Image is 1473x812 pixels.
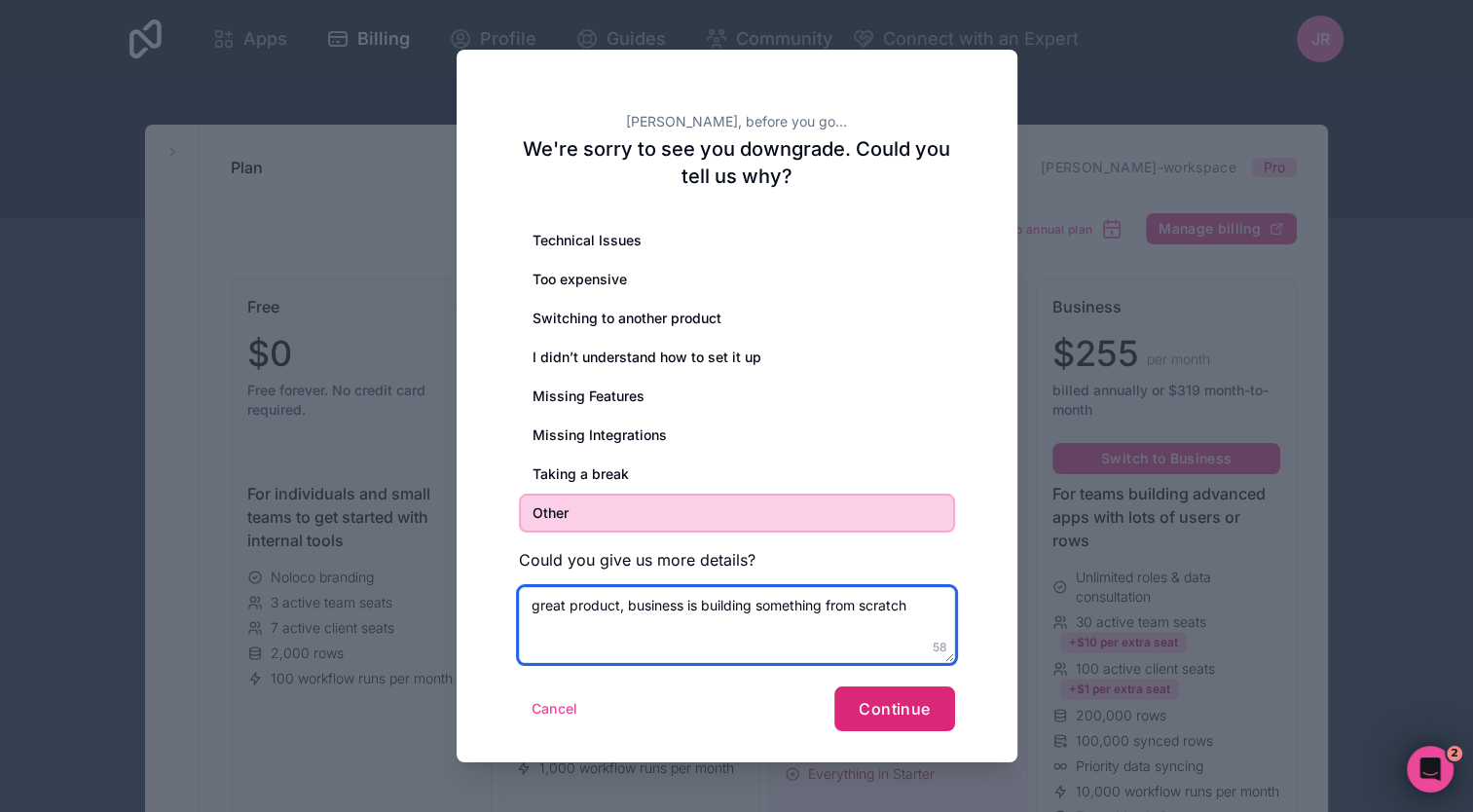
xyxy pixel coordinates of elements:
div: Missing Integrations [519,416,955,455]
iframe: Intercom live chat [1407,746,1454,793]
h2: We're sorry to see you downgrade. Could you tell us why? [519,135,955,190]
div: Missing Features [519,377,955,416]
h2: [PERSON_NAME], before you go... [519,112,955,131]
h3: Could you give us more details? [519,548,955,572]
button: Cancel [519,693,591,724]
div: I didn’t understand how to set it up [519,338,955,377]
span: Continue [859,699,930,719]
span: 2 [1447,746,1462,761]
textarea: great product, business is building something from scratch [519,587,955,663]
div: Switching to another product [519,299,955,338]
button: Continue [834,686,954,731]
div: Too expensive [519,260,955,299]
div: Taking a break [519,455,955,494]
div: Technical Issues [519,221,955,260]
div: Other [519,494,955,533]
